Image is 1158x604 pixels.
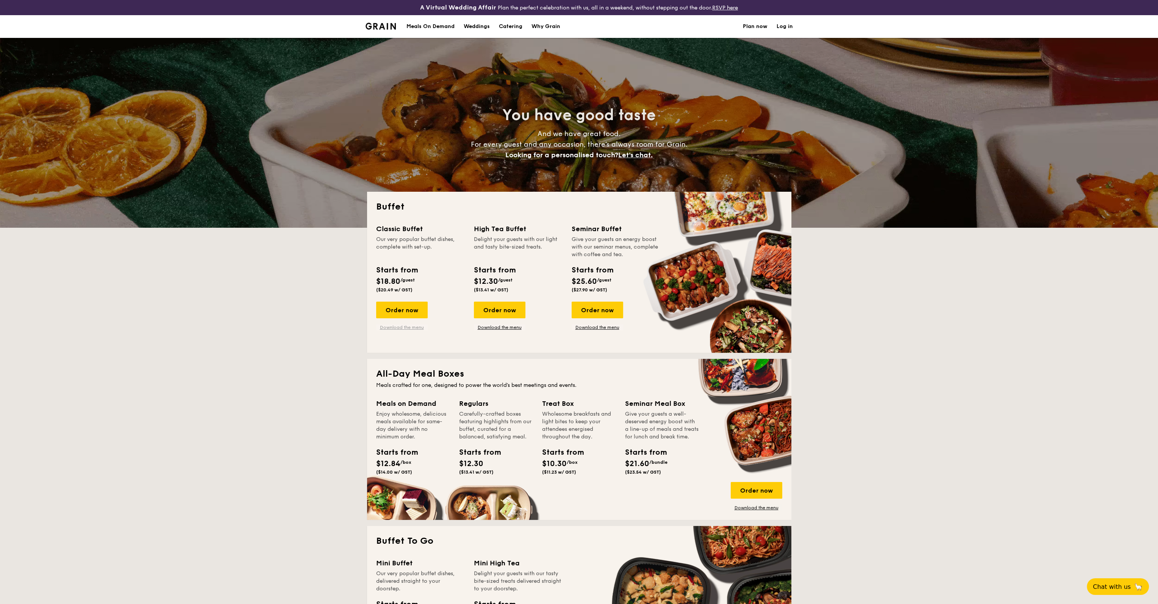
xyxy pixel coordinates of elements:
span: 🦙 [1134,582,1143,591]
span: /bundle [649,460,667,465]
span: ($20.49 w/ GST) [376,287,413,293]
div: Give your guests an energy boost with our seminar menus, complete with coffee and tea. [572,236,660,258]
h4: A Virtual Wedding Affair [420,3,496,12]
span: $12.84 [376,459,400,468]
div: Starts from [572,264,613,276]
div: Meals On Demand [406,15,455,38]
div: Meals crafted for one, designed to power the world's best meetings and events. [376,382,782,389]
div: High Tea Buffet [474,224,563,234]
span: ($23.54 w/ GST) [625,469,661,475]
span: $12.30 [474,277,498,286]
div: Why Grain [531,15,560,38]
div: Starts from [474,264,515,276]
span: /box [400,460,411,465]
a: Meals On Demand [402,15,459,38]
span: And we have great food. For every guest and any occasion, there’s always room for Grain. [471,130,688,159]
div: Mini Buffet [376,558,465,568]
div: Delight your guests with our tasty bite-sized treats delivered straight to your doorstep. [474,570,563,593]
a: Logotype [366,23,396,30]
div: Meals on Demand [376,398,450,409]
a: Why Grain [527,15,565,38]
a: Plan now [743,15,767,38]
div: Our very popular buffet dishes, delivered straight to your doorstep. [376,570,465,593]
div: Order now [376,302,428,318]
span: $18.80 [376,277,400,286]
div: Order now [731,482,782,499]
span: ($13.41 w/ GST) [459,469,494,475]
span: ($13.41 w/ GST) [474,287,508,293]
div: Order now [474,302,525,318]
span: /guest [400,277,415,283]
div: Delight your guests with our light and tasty bite-sized treats. [474,236,563,258]
div: Carefully-crafted boxes featuring highlights from our buffet, curated for a balanced, satisfying ... [459,410,533,441]
div: Wholesome breakfasts and light bites to keep your attendees energised throughout the day. [542,410,616,441]
h1: Catering [499,15,522,38]
a: Download the menu [731,505,782,511]
a: Log in [777,15,793,38]
div: Starts from [625,447,659,458]
span: /guest [597,277,611,283]
span: Let's chat. [618,151,653,159]
div: Our very popular buffet dishes, complete with set-up. [376,236,465,258]
div: Plan the perfect celebration with us, all in a weekend, without stepping out the door. [361,3,797,12]
div: Classic Buffet [376,224,465,234]
a: Download the menu [376,324,428,330]
h2: Buffet To Go [376,535,782,547]
a: Download the menu [474,324,525,330]
span: /guest [498,277,513,283]
h2: All-Day Meal Boxes [376,368,782,380]
h2: Buffet [376,201,782,213]
span: ($27.90 w/ GST) [572,287,607,293]
span: ($11.23 w/ GST) [542,469,576,475]
div: Treat Box [542,398,616,409]
div: Starts from [459,447,493,458]
div: Seminar Buffet [572,224,660,234]
span: $12.30 [459,459,483,468]
a: Catering [494,15,527,38]
span: Chat with us [1093,583,1131,590]
div: Starts from [376,447,410,458]
span: /box [567,460,578,465]
div: Starts from [542,447,576,458]
div: Seminar Meal Box [625,398,699,409]
a: Download the menu [572,324,623,330]
div: Starts from [376,264,417,276]
span: Looking for a personalised touch? [505,151,618,159]
div: Mini High Tea [474,558,563,568]
a: RSVP here [712,5,738,11]
span: $25.60 [572,277,597,286]
button: Chat with us🦙 [1087,578,1149,595]
div: Weddings [464,15,490,38]
div: Order now [572,302,623,318]
div: Regulars [459,398,533,409]
span: You have good taste [502,106,656,124]
span: ($14.00 w/ GST) [376,469,412,475]
img: Grain [366,23,396,30]
a: Weddings [459,15,494,38]
span: $10.30 [542,459,567,468]
div: Enjoy wholesome, delicious meals available for same-day delivery with no minimum order. [376,410,450,441]
span: $21.60 [625,459,649,468]
div: Give your guests a well-deserved energy boost with a line-up of meals and treats for lunch and br... [625,410,699,441]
